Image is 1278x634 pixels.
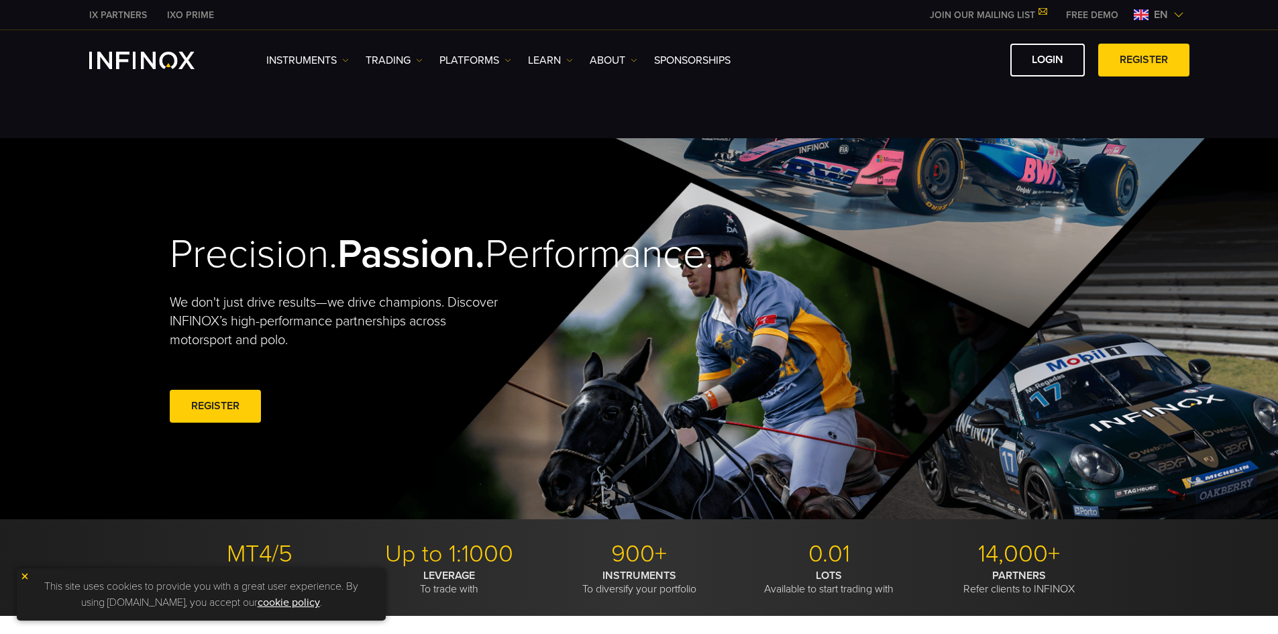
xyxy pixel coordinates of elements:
a: Learn [528,52,573,68]
strong: PARTNERS [992,569,1046,582]
p: This site uses cookies to provide you with a great user experience. By using [DOMAIN_NAME], you a... [23,575,379,614]
strong: LEVERAGE [423,569,475,582]
a: cookie policy [258,596,320,609]
a: REGISTER [170,390,261,423]
p: To trade with [360,569,539,596]
a: LOGIN [1010,44,1085,76]
p: 900+ [549,539,729,569]
a: INFINOX Logo [89,52,226,69]
p: Up to 1:1000 [360,539,539,569]
strong: INSTRUMENTS [602,569,676,582]
img: yellow close icon [20,572,30,581]
p: MT4/5 [170,539,350,569]
p: 14,000+ [929,539,1109,569]
a: SPONSORSHIPS [654,52,731,68]
a: INFINOX MENU [1056,8,1128,22]
a: INFINOX [157,8,224,22]
a: PLATFORMS [439,52,511,68]
a: ABOUT [590,52,637,68]
strong: Passion. [337,230,485,278]
p: To diversify your portfolio [549,569,729,596]
p: Refer clients to INFINOX [929,569,1109,596]
strong: LOTS [816,569,842,582]
span: en [1149,7,1173,23]
p: 0.01 [739,539,919,569]
a: REGISTER [1098,44,1189,76]
a: TRADING [366,52,423,68]
p: We don't just drive results—we drive champions. Discover INFINOX’s high-performance partnerships ... [170,293,508,350]
a: JOIN OUR MAILING LIST [920,9,1056,21]
p: Available to start trading with [739,569,919,596]
a: Instruments [266,52,349,68]
a: INFINOX [79,8,157,22]
h2: Precision. Performance. [170,230,592,279]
